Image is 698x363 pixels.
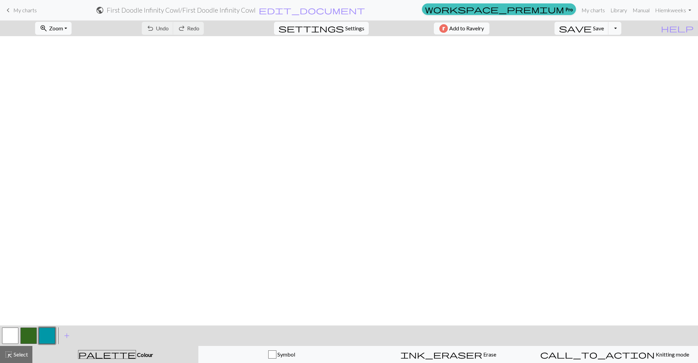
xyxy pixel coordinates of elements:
button: Knitting mode [531,346,698,363]
span: settings [278,24,344,33]
span: Symbol [276,351,295,358]
span: help [661,24,694,33]
a: Pro [422,3,576,15]
span: Colour [136,351,153,358]
button: Erase [365,346,532,363]
button: Symbol [198,346,365,363]
a: My charts [579,3,608,17]
button: SettingsSettings [274,22,369,35]
span: add [63,331,71,340]
span: ink_eraser [400,350,482,359]
a: My charts [4,4,37,16]
span: My charts [13,7,37,13]
span: Knitting mode [655,351,689,358]
a: Manual [630,3,652,17]
a: Hiemkweeks [652,3,694,17]
span: edit_document [259,5,365,15]
span: Save [593,25,604,31]
span: highlight_alt [4,350,13,359]
button: Add to Ravelry [434,23,489,34]
a: Library [608,3,630,17]
span: Zoom [49,25,63,31]
span: call_to_action [540,350,655,359]
span: public [96,5,104,15]
i: Settings [278,24,344,32]
button: Save [555,22,609,35]
span: save [559,24,592,33]
span: workspace_premium [425,4,564,14]
img: Ravelry [439,24,448,33]
span: keyboard_arrow_left [4,5,12,15]
span: Select [13,351,28,358]
span: Add to Ravelry [449,24,484,33]
span: Settings [345,24,364,32]
span: zoom_in [40,24,48,33]
h2: First Doodle Infinity Cowl / First Doodle Infinity Cowl [107,6,256,14]
span: palette [78,350,136,359]
button: Zoom [35,22,72,35]
button: Colour [32,346,198,363]
span: Erase [482,351,496,358]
